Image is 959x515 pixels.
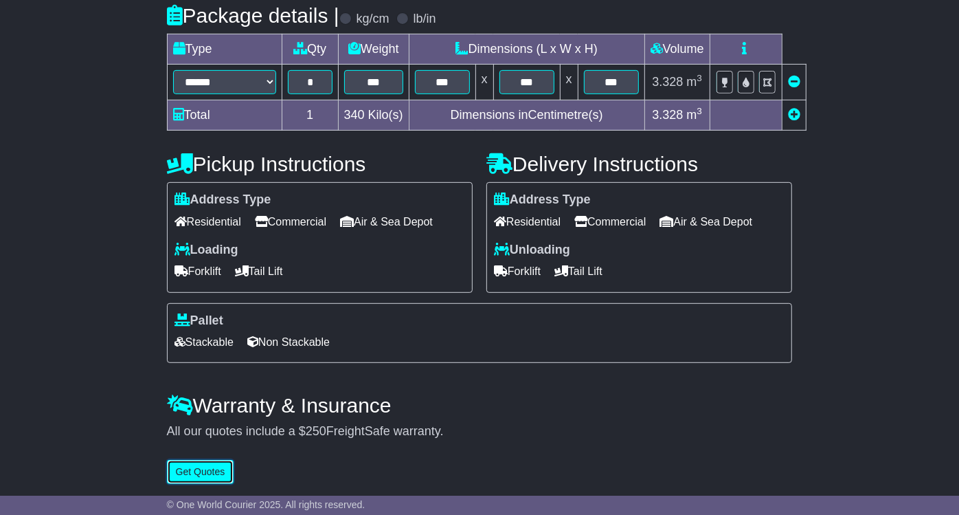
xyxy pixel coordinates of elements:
td: Volume [644,34,710,65]
span: Commercial [255,211,326,232]
span: Non Stackable [247,331,330,353]
td: x [475,65,493,100]
td: Qty [282,34,338,65]
td: Type [167,34,282,65]
sup: 3 [697,106,703,116]
span: 250 [306,424,326,438]
h4: Warranty & Insurance [167,394,793,417]
span: m [687,108,703,122]
span: 3.328 [652,75,683,89]
span: Stackable [174,331,234,353]
td: Dimensions in Centimetre(s) [409,100,644,131]
span: 3.328 [652,108,683,122]
span: Air & Sea Depot [660,211,753,232]
label: Address Type [494,193,591,208]
td: Total [167,100,282,131]
div: All our quotes include a $ FreightSafe warranty. [167,424,793,439]
span: Forklift [494,261,541,282]
a: Add new item [788,108,800,122]
a: Remove this item [788,75,800,89]
label: Address Type [174,193,271,208]
h4: Delivery Instructions [486,153,792,175]
td: Weight [338,34,409,65]
span: m [687,75,703,89]
span: Tail Lift [554,261,602,282]
span: © One World Courier 2025. All rights reserved. [167,499,365,510]
td: 1 [282,100,338,131]
span: Forklift [174,261,221,282]
label: kg/cm [357,12,390,27]
span: Commercial [574,211,646,232]
td: Dimensions (L x W x H) [409,34,644,65]
label: Pallet [174,314,223,329]
span: Residential [174,211,241,232]
span: Tail Lift [235,261,283,282]
button: Get Quotes [167,460,234,484]
label: Loading [174,243,238,258]
h4: Pickup Instructions [167,153,473,175]
td: Kilo(s) [338,100,409,131]
td: x [560,65,578,100]
span: Air & Sea Depot [340,211,433,232]
span: Residential [494,211,561,232]
label: lb/in [414,12,436,27]
h4: Package details | [167,4,339,27]
span: 340 [344,108,365,122]
sup: 3 [697,73,703,83]
label: Unloading [494,243,570,258]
